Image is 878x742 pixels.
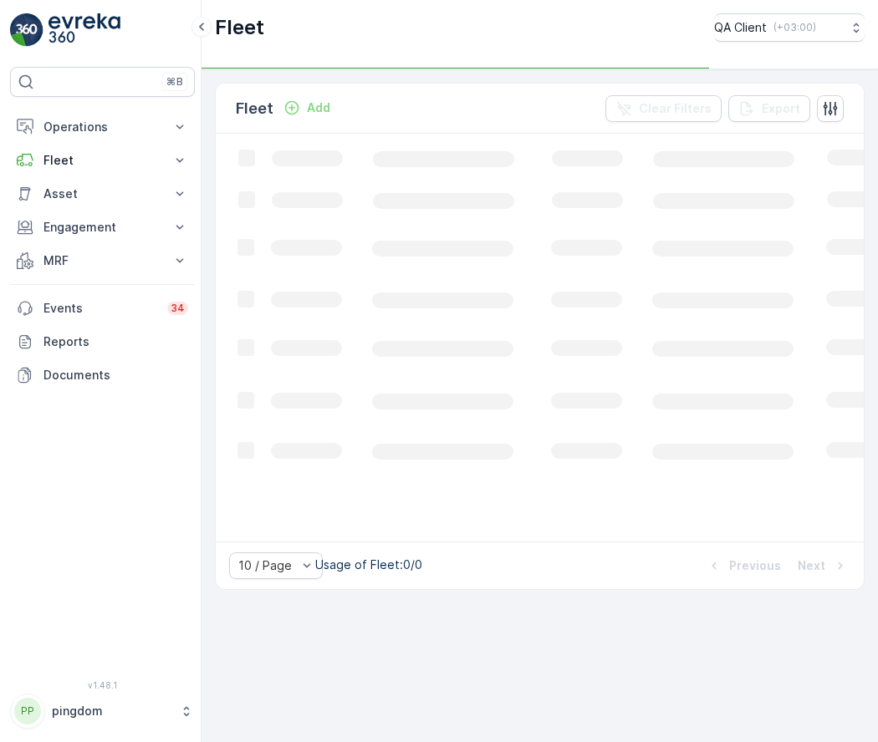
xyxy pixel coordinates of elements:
[798,557,825,574] p: Next
[43,252,161,269] p: MRF
[605,95,722,122] button: Clear Filters
[10,244,195,277] button: MRF
[639,100,712,117] p: Clear Filters
[43,333,188,350] p: Reports
[43,185,161,202] p: Asset
[796,556,850,576] button: Next
[704,556,783,576] button: Previous
[714,13,865,42] button: QA Client(+03:00)
[277,98,337,118] button: Add
[215,14,264,41] p: Fleet
[10,13,43,47] img: logo
[10,694,195,729] button: PPpingdom
[10,144,195,177] button: Fleet
[48,13,120,47] img: logo_light-DOdMpM7g.png
[10,110,195,144] button: Operations
[773,21,816,34] p: ( +03:00 )
[10,325,195,358] a: Reports
[43,300,157,317] p: Events
[714,19,767,36] p: QA Client
[43,119,161,135] p: Operations
[315,556,422,573] p: Usage of Fleet : 0/0
[307,99,330,116] p: Add
[43,367,188,384] p: Documents
[729,557,781,574] p: Previous
[10,292,195,325] a: Events34
[43,219,161,236] p: Engagement
[728,95,810,122] button: Export
[10,680,195,690] span: v 1.48.1
[171,302,185,315] p: 34
[43,152,161,169] p: Fleet
[166,75,183,89] p: ⌘B
[14,698,41,724] div: PP
[236,97,273,120] p: Fleet
[52,703,171,719] p: pingdom
[10,177,195,211] button: Asset
[10,358,195,392] a: Documents
[10,211,195,244] button: Engagement
[762,100,800,117] p: Export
